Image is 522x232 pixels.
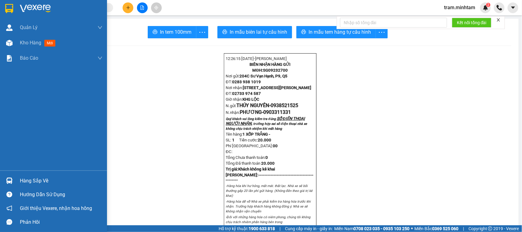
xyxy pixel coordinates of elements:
[439,4,480,11] span: tram.minhtam
[219,225,275,232] span: Hỗ trợ kỹ thuật:
[222,29,227,35] span: printer
[238,167,275,171] span: Khách không kê khai
[239,138,271,142] span: Tiền cước:
[226,184,313,198] em: -Hàng hóa khi hư hỏng, mất mát. thất lạc. Nhà xe sẽ bồi thường gấp 20 lần phí gửi hàng. (Không đề...
[6,205,12,211] span: notification
[20,40,41,46] span: Kho hàng
[6,219,12,225] span: message
[275,144,278,148] span: 0
[226,97,259,102] span: Giờ nhận:
[432,226,458,231] strong: 0369 525 060
[309,28,371,36] span: In mẫu tem hàng tự cấu hình
[232,80,261,84] span: 0283 938 1019
[376,26,388,38] button: more
[20,218,102,227] div: Phản hồi
[376,28,387,36] span: more
[226,155,268,160] span: Tổng Chưa thanh toán:
[217,26,292,38] button: printerIn mẫu biên lai tự cấu hình
[271,103,298,108] span: 0938521525
[226,138,231,142] span: SL:
[226,103,298,108] span: N.gửi:
[414,225,458,232] span: Miền Bắc
[232,138,235,142] span: 1
[226,167,238,171] span: Trị giá:
[249,226,275,231] strong: 1900 633 818
[258,138,271,142] span: 20.000
[301,29,306,35] span: printer
[123,2,133,13] button: plus
[253,68,288,73] strong: MĐH:
[226,91,232,96] span: ĐT:
[226,116,305,126] span: SỐ ĐIỆN THOẠI NGƯỜI NHẬN,
[263,109,291,115] span: 0903311331
[160,28,191,36] span: In tem 100mm
[6,40,13,46] img: warehouse-icon
[6,55,13,62] img: solution-icon
[226,173,313,182] strong: [PERSON_NAME]:--------------------------------------------
[226,132,270,137] span: Tên hàng:
[334,225,409,232] span: Miền Nam
[226,110,291,115] span: N.nhận:
[242,132,270,137] span: 1 XỐP TRẮNG -
[496,18,501,22] span: close
[20,204,92,212] span: Giới thiệu Vexere, nhận hoa hồng
[285,225,333,232] span: Cung cấp máy in - giấy in:
[240,109,263,115] span: PHƯƠNG-
[148,26,196,38] button: printerIn tem 100mm
[242,97,259,102] span: KHG LỘC
[273,144,278,148] strong: 0
[340,18,447,28] input: Nhập số tổng đài
[6,24,13,31] img: warehouse-icon
[226,161,260,166] span: Tổng Đã thanh toán
[226,56,287,61] span: 12:26:15 [DATE]-
[226,149,232,154] span: ĐC:
[487,3,489,7] span: 2
[483,5,488,10] img: icon-new-feature
[261,161,275,166] span: 20.000
[263,68,288,73] span: SG09232700
[196,26,208,38] button: more
[508,2,518,13] button: caret-down
[20,24,38,31] span: Quản Lý
[354,226,409,231] strong: 0708 023 035 - 0935 103 250
[151,2,162,13] button: aim
[154,6,158,10] span: aim
[265,155,268,160] span: 0
[255,56,287,61] span: [PERSON_NAME]
[137,2,148,13] button: file-add
[488,226,492,231] span: copyright
[6,178,13,184] img: warehouse-icon
[226,117,276,121] span: Quý khách vui lòng kiểm tra đúng
[44,40,55,47] span: mới
[232,91,261,96] span: 02733 974 587
[250,62,291,67] strong: BIÊN NHẬN HÀNG GỬI
[226,144,278,148] span: Phí [GEOGRAPHIC_DATA]:
[226,200,311,213] em: -Hàng hóa dễ vỡ Nhà xe phải kiểm tra hàng hóa trước khi nhận. Trường hợp khách hàng không đồng ý....
[5,4,13,13] img: logo-vxr
[196,28,208,36] span: more
[226,215,310,224] em: -Đối với những hàng hóa có niêm phong, chúng tôi không chịu trách nhiêm phần hàng bên trong
[20,176,102,185] div: Hàng sắp về
[140,6,144,10] span: file-add
[226,74,287,78] span: Nơi gửi:
[98,56,102,61] span: down
[20,190,102,199] div: Hướng dẫn sử dụng
[230,28,287,36] span: In mẫu biên lai tự cấu hình
[239,74,287,78] span: 204C Sư Vạn Hạnh, P9, Q5
[153,29,157,35] span: printer
[457,19,487,26] span: Kết nối tổng đài
[226,85,311,90] span: Nơi nhận:
[510,5,516,10] span: caret-down
[463,225,464,232] span: |
[98,25,102,30] span: down
[226,80,232,84] span: ĐT:
[243,85,311,90] span: [STREET_ADDRESS][PERSON_NAME]
[6,192,12,197] span: question-circle
[126,6,130,10] span: plus
[497,5,502,10] img: phone-icon
[20,54,38,62] span: Báo cáo
[236,103,298,108] span: THÚY NGUYÊN-
[296,26,376,38] button: printerIn mẫu tem hàng tự cấu hình
[411,227,413,230] span: ⚪️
